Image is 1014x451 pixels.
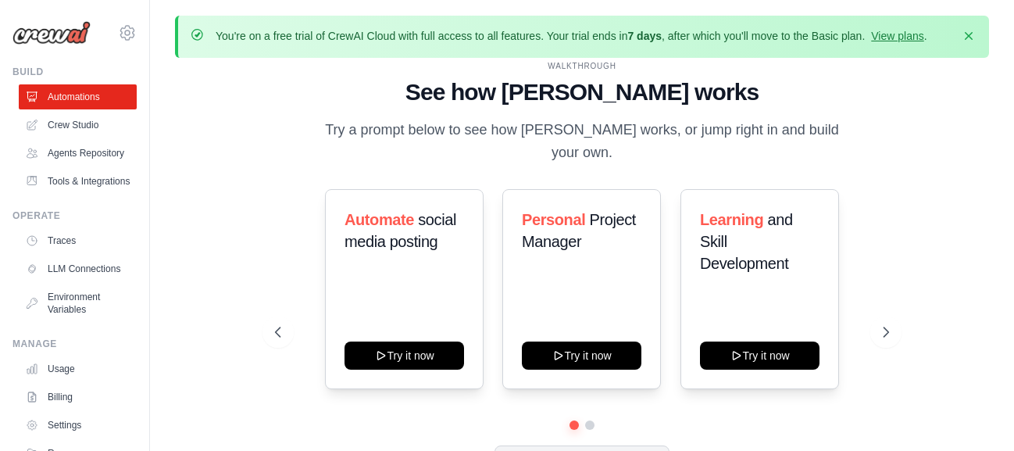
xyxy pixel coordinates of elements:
span: Learning [700,211,763,228]
iframe: Chat Widget [936,376,1014,451]
a: Billing [19,385,137,410]
span: and Skill Development [700,211,793,272]
span: Automate [345,211,414,228]
a: Agents Repository [19,141,137,166]
span: Personal [522,211,585,228]
a: Usage [19,356,137,381]
h1: See how [PERSON_NAME] works [275,78,889,106]
p: You're on a free trial of CrewAI Cloud with full access to all features. Your trial ends in , aft... [216,28,927,44]
a: Automations [19,84,137,109]
div: WALKTHROUGH [275,60,889,72]
a: Tools & Integrations [19,169,137,194]
button: Try it now [345,342,464,370]
a: Crew Studio [19,113,137,138]
p: Try a prompt below to see how [PERSON_NAME] works, or jump right in and build your own. [320,119,844,165]
div: Build [12,66,137,78]
a: Settings [19,413,137,438]
a: View plans [871,30,923,42]
div: Manage [12,338,137,350]
button: Try it now [522,342,641,370]
a: Environment Variables [19,285,137,322]
button: Try it now [700,342,819,370]
div: Operate [12,209,137,222]
img: Logo [12,21,91,45]
a: LLM Connections [19,256,137,281]
strong: 7 days [627,30,662,42]
a: Traces [19,228,137,253]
